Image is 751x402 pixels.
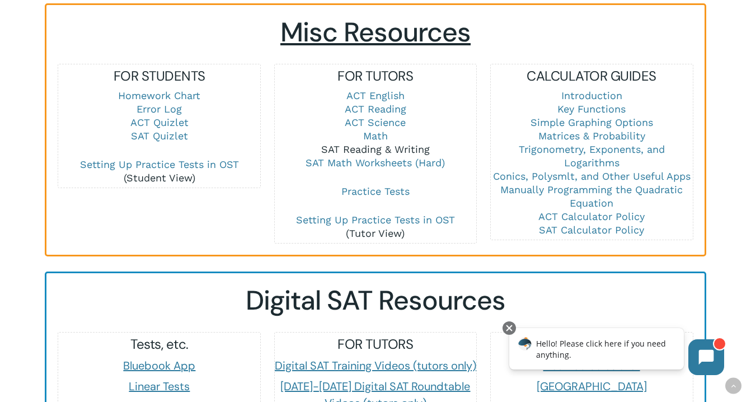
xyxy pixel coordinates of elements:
h5: CALCULATOR GUIDES [491,67,693,85]
a: Simple Graphing Options [531,116,653,128]
a: Setting Up Practice Tests in OST [80,158,239,170]
h2: Digital SAT Resources [58,284,693,317]
a: ACT Reading [345,103,406,115]
a: Conics, Polysmlt, and Other Useful Apps [493,170,691,182]
a: Linear Tests [129,379,190,394]
a: Digital SAT Training Videos (tutors only) [275,358,476,373]
h5: Tests, etc. [58,335,260,353]
a: ACT English [346,90,405,101]
a: SAT Quizlet [131,130,188,142]
h5: FOR TUTORS [275,67,477,85]
a: Key Functions [557,103,626,115]
a: Homework Chart [118,90,200,101]
a: Error Log [137,103,182,115]
a: Trigonometry, Exponents, and Logarithms [519,143,665,169]
a: Introduction [561,90,622,101]
p: (Tutor View) [275,213,477,240]
a: [GEOGRAPHIC_DATA] [537,379,647,394]
a: Bluebook App [123,358,195,373]
h5: FOR TUTORS [275,335,477,353]
h5: Links [491,335,693,353]
a: ACT Science [345,116,406,128]
a: Matrices & Probability [538,130,645,142]
a: Setting Up Practice Tests in OST [296,214,455,226]
a: Manually Programming the Quadratic Equation [500,184,683,209]
a: Math [363,130,388,142]
a: ACT Quizlet [130,116,189,128]
a: ACT Calculator Policy [538,211,645,222]
a: Practice Tests [341,185,410,197]
a: SAT Reading & Writing [321,143,430,155]
h5: FOR STUDENTS [58,67,260,85]
a: SAT Calculator Policy [539,224,644,236]
iframe: Chatbot [497,319,735,386]
p: (Student View) [58,158,260,185]
span: Misc Resources [280,15,471,50]
a: SAT Math Worksheets (Hard) [306,157,445,169]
